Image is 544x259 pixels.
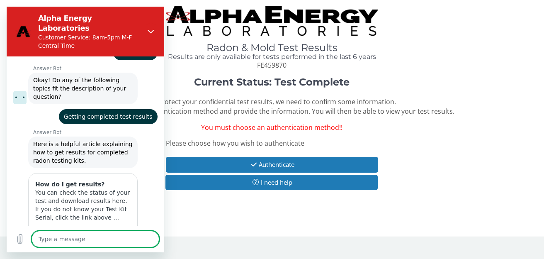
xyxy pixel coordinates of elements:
[165,175,378,190] button: I need help
[136,17,153,33] button: Close
[27,59,158,65] p: Answer Bot
[32,7,133,27] h2: Alpha Energy Laboratories
[7,7,164,252] iframe: Messaging window
[166,139,304,148] span: Please choose how you wish to authenticate
[90,97,454,116] span: To protect your confidential test results, we need to confirm some information. Please choose an ...
[166,157,379,172] button: Authenticate
[27,122,158,129] p: Answer Bot
[166,53,379,61] h4: Results are only available for tests performed in the last 6 years
[29,173,124,182] h3: How do I get results?
[5,224,22,241] button: Upload file
[166,42,379,53] h1: Radon & Mold Test Results
[32,27,133,43] p: Customer Service: 8am-5pm M-F Central Time
[166,6,379,36] img: TightCrop.jpg
[257,61,287,70] span: FE459870
[57,107,146,113] span: Getting completed test results
[27,134,128,157] span: Here is a helpful article explaining how to get results for completed radon testing kits.
[194,76,350,88] strong: Current Status: Test Complete
[201,123,342,132] span: You must choose an authentication method!!
[27,70,121,93] span: Okay! Do any of the following topics fit the description of your question?
[29,182,124,215] p: You can check the status of your test and download results here. If you do not know your Test Kit...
